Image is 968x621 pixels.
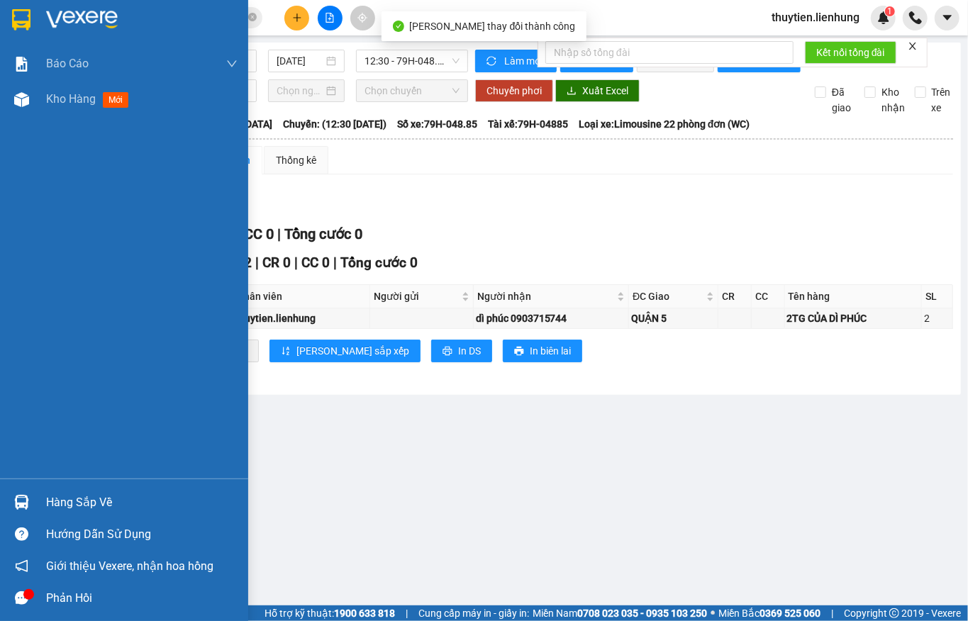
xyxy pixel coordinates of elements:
[15,591,28,605] span: message
[476,310,626,326] div: dì phúc 0903715744
[545,41,794,64] input: Nhập số tổng đài
[908,41,918,51] span: close
[431,340,492,362] button: printerIn DS
[248,13,257,21] span: close-circle
[787,310,920,326] div: 2TG CỦA DÌ PHÚC
[631,310,716,326] div: QUẬN 5
[909,11,922,24] img: phone-icon
[255,254,259,271] span: |
[887,6,892,16] span: 1
[265,605,395,621] span: Hỗ trợ kỹ thuật:
[15,527,28,541] span: question-circle
[475,79,553,102] button: Chuyển phơi
[262,254,291,271] span: CR 0
[504,53,545,69] span: Làm mới
[458,343,481,359] span: In DS
[333,254,337,271] span: |
[530,343,571,359] span: In biên lai
[924,310,950,326] div: 2
[889,608,899,618] span: copyright
[292,13,302,23] span: plus
[922,285,953,308] th: SL
[410,21,576,32] span: [PERSON_NAME] thay đổi thành công
[357,13,367,23] span: aim
[533,605,707,621] span: Miền Nam
[926,84,957,116] span: Trên xe
[579,116,750,132] span: Loại xe: Limousine 22 phòng đơn (WC)
[244,225,274,242] span: CC 0
[233,285,371,308] th: Nhân viên
[46,492,238,513] div: Hàng sắp về
[365,80,460,101] span: Chọn chuyến
[876,84,911,116] span: Kho nhận
[397,116,477,132] span: Số xe: 79H-048.85
[235,310,368,326] div: thuytien.lienhung
[14,495,29,510] img: warehouse-icon
[15,559,28,573] span: notification
[277,225,281,242] span: |
[284,225,362,242] span: Tổng cước 0
[46,92,96,106] span: Kho hàng
[805,41,896,64] button: Kết nối tổng đài
[12,9,30,30] img: logo-vxr
[877,11,890,24] img: icon-new-feature
[826,84,857,116] span: Đã giao
[350,6,375,30] button: aim
[294,254,298,271] span: |
[443,346,452,357] span: printer
[418,605,529,621] span: Cung cấp máy in - giấy in:
[785,285,923,308] th: Tên hàng
[301,254,330,271] span: CC 0
[633,289,703,304] span: ĐC Giao
[296,343,409,359] span: [PERSON_NAME] sắp xếp
[514,346,524,357] span: printer
[816,45,885,60] span: Kết nối tổng đài
[582,83,628,99] span: Xuất Excel
[488,116,568,132] span: Tài xế: 79H-04885
[46,55,89,72] span: Báo cáo
[374,289,458,304] span: Người gửi
[577,608,707,619] strong: 0708 023 035 - 0935 103 250
[752,285,785,308] th: CC
[269,340,421,362] button: sort-ascending[PERSON_NAME] sắp xếp
[281,346,291,357] span: sort-ascending
[46,557,213,575] span: Giới thiệu Vexere, nhận hoa hồng
[103,92,128,108] span: mới
[406,605,408,621] span: |
[831,605,833,621] span: |
[718,605,820,621] span: Miền Bắc
[365,50,460,72] span: 12:30 - 79H-048.85
[248,11,257,25] span: close-circle
[46,588,238,609] div: Phản hồi
[555,79,640,102] button: downloadXuất Excel
[718,285,752,308] th: CR
[284,6,309,30] button: plus
[276,152,316,168] div: Thống kê
[334,608,395,619] strong: 1900 633 818
[277,53,323,69] input: 15/10/2025
[477,289,614,304] span: Người nhận
[711,610,715,616] span: ⚪️
[935,6,959,30] button: caret-down
[14,57,29,72] img: solution-icon
[475,50,557,72] button: syncLàm mới
[318,6,343,30] button: file-add
[760,608,820,619] strong: 0369 525 060
[393,21,404,32] span: check-circle
[46,524,238,545] div: Hướng dẫn sử dụng
[14,92,29,107] img: warehouse-icon
[283,116,386,132] span: Chuyến: (12:30 [DATE])
[503,340,582,362] button: printerIn biên lai
[941,11,954,24] span: caret-down
[325,13,335,23] span: file-add
[226,58,238,69] span: down
[885,6,895,16] sup: 1
[567,86,577,97] span: download
[486,56,499,67] span: sync
[277,83,323,99] input: Chọn ngày
[760,9,871,26] span: thuytien.lienhung
[340,254,418,271] span: Tổng cước 0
